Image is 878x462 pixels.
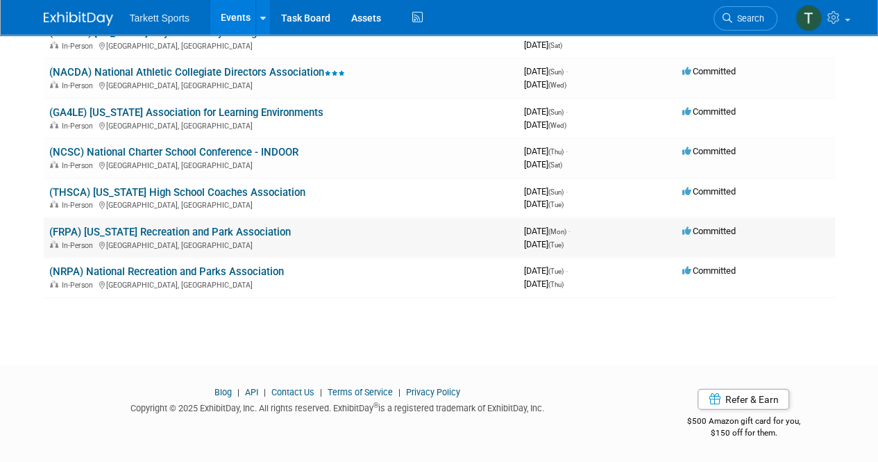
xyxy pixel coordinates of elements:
[524,106,568,117] span: [DATE]
[548,281,564,288] span: (Thu)
[130,13,189,24] span: Tarkett Sports
[50,241,58,248] img: In-Person Event
[395,387,404,397] span: |
[50,122,58,129] img: In-Person Event
[214,387,232,397] a: Blog
[548,188,564,196] span: (Sun)
[682,66,736,76] span: Committed
[49,239,513,250] div: [GEOGRAPHIC_DATA], [GEOGRAPHIC_DATA]
[524,226,571,236] span: [DATE]
[566,186,568,197] span: -
[682,106,736,117] span: Committed
[44,12,113,26] img: ExhibitDay
[271,387,314,397] a: Contact Us
[548,161,562,169] span: (Sat)
[49,146,298,158] a: (NCSC) National Charter School Conference - INDOOR
[328,387,393,397] a: Terms of Service
[44,399,632,415] div: Copyright © 2025 ExhibitDay, Inc. All rights reserved. ExhibitDay is a registered trademark of Ex...
[49,226,291,238] a: (FRPA) [US_STATE] Recreation and Park Association
[62,81,97,90] span: In-Person
[62,201,97,210] span: In-Person
[50,161,58,168] img: In-Person Event
[714,6,777,31] a: Search
[49,279,513,290] div: [GEOGRAPHIC_DATA], [GEOGRAPHIC_DATA]
[316,387,326,397] span: |
[62,281,97,290] span: In-Person
[682,226,736,236] span: Committed
[49,159,513,170] div: [GEOGRAPHIC_DATA], [GEOGRAPHIC_DATA]
[524,199,564,209] span: [DATE]
[62,42,97,51] span: In-Person
[49,66,345,79] a: (NACDA) National Athletic Collegiate Directors Association
[49,199,513,210] div: [GEOGRAPHIC_DATA], [GEOGRAPHIC_DATA]
[524,279,564,289] span: [DATE]
[49,106,323,119] a: (GA4LE) [US_STATE] Association for Learning Environments
[234,387,243,397] span: |
[566,66,568,76] span: -
[566,146,568,156] span: -
[50,201,58,208] img: In-Person Event
[524,239,564,249] span: [DATE]
[524,186,568,197] span: [DATE]
[548,42,562,49] span: (Sat)
[548,148,564,156] span: (Thu)
[49,79,513,90] div: [GEOGRAPHIC_DATA], [GEOGRAPHIC_DATA]
[548,201,564,208] span: (Tue)
[373,402,378,409] sup: ®
[50,281,58,288] img: In-Person Event
[49,186,305,199] a: (THSCA) [US_STATE] High School Coaches Association
[568,226,571,236] span: -
[682,146,736,156] span: Committed
[524,265,568,276] span: [DATE]
[652,427,835,439] div: $150 off for them.
[49,265,284,278] a: (NRPA) National Recreation and Parks Association
[49,119,513,131] div: [GEOGRAPHIC_DATA], [GEOGRAPHIC_DATA]
[524,159,562,170] span: [DATE]
[795,5,822,31] img: Tina Glass
[524,119,566,130] span: [DATE]
[652,406,835,438] div: $500 Amazon gift card for you,
[682,265,736,276] span: Committed
[524,66,568,76] span: [DATE]
[682,186,736,197] span: Committed
[548,68,564,76] span: (Sun)
[548,228,566,236] span: (Mon)
[406,387,460,397] a: Privacy Policy
[732,13,764,24] span: Search
[524,146,568,156] span: [DATE]
[62,122,97,131] span: In-Person
[548,81,566,89] span: (Wed)
[50,81,58,88] img: In-Person Event
[698,389,789,410] a: Refer & Earn
[260,387,269,397] span: |
[524,40,562,50] span: [DATE]
[245,387,258,397] a: API
[548,122,566,129] span: (Wed)
[566,265,568,276] span: -
[548,241,564,249] span: (Tue)
[548,267,564,275] span: (Tue)
[49,40,513,51] div: [GEOGRAPHIC_DATA], [GEOGRAPHIC_DATA]
[62,161,97,170] span: In-Person
[62,241,97,250] span: In-Person
[548,108,564,116] span: (Sun)
[524,79,566,90] span: [DATE]
[566,106,568,117] span: -
[50,42,58,49] img: In-Person Event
